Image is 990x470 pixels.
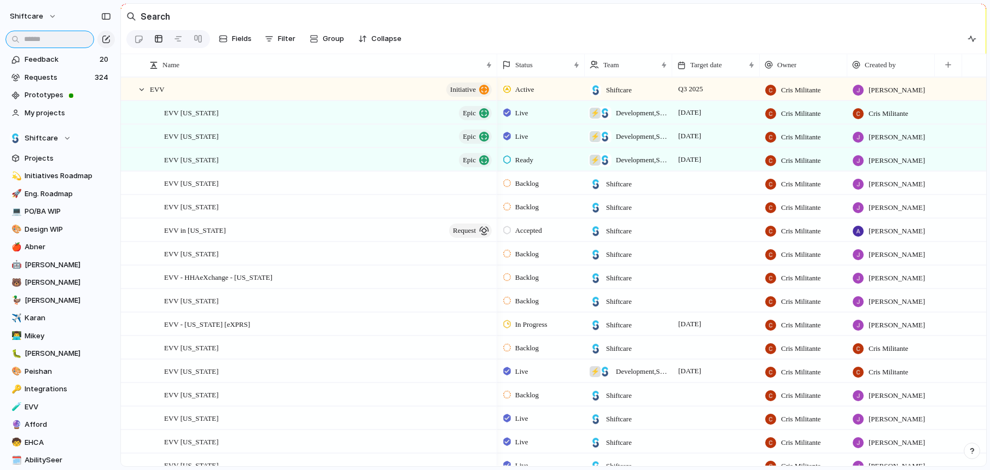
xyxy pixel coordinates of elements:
[164,271,272,283] span: EVV - HHAeXchange - [US_STATE]
[10,313,21,324] button: ✈️
[449,224,492,238] button: request
[164,153,218,166] span: EVV [US_STATE]
[11,205,19,218] div: 💻
[25,153,111,164] span: Projects
[5,363,115,380] a: 🎨Peishan
[869,132,925,143] span: [PERSON_NAME]
[869,179,925,190] span: [PERSON_NAME]
[11,401,19,413] div: 🧪
[10,295,21,306] button: 🦆
[515,413,528,424] span: Live
[5,150,115,167] a: Projects
[10,277,21,288] button: 🐻
[10,419,21,430] button: 🔮
[25,72,91,83] span: Requests
[606,437,632,448] span: Shiftcare
[781,108,821,119] span: Cris Militante
[25,313,111,324] span: Karan
[675,106,704,119] span: [DATE]
[25,189,111,199] span: Eng. Roadmap
[515,390,539,401] span: Backlog
[5,434,115,451] div: 🧒EHCA
[354,30,406,48] button: Collapse
[100,54,110,65] span: 20
[515,296,539,307] span: Backlog
[869,437,925,448] span: [PERSON_NAME]
[869,249,925,260] span: [PERSON_NAME]
[781,85,821,96] span: Cris Militante
[5,105,115,121] a: My projects
[606,249,632,260] span: Shiftcare
[606,343,632,354] span: Shiftcare
[323,33,344,44] span: Group
[164,318,250,330] span: EVV - [US_STATE] [eXPRS]
[5,257,115,273] a: 🤖[PERSON_NAME]
[606,414,632,425] span: Shiftcare
[675,365,704,378] span: [DATE]
[463,129,476,144] span: Epic
[10,242,21,252] button: 🍎
[141,10,170,23] h2: Search
[675,83,706,96] span: Q3 2025
[164,412,218,424] span: EVV [US_STATE]
[25,331,111,342] span: Mikey
[10,189,21,199] button: 🚀
[781,202,821,213] span: Cris Militante
[5,399,115,415] a: 🧪EVV
[606,85,632,96] span: Shiftcare
[25,54,96,65] span: Feedback
[5,51,115,68] a: Feedback20
[11,258,19,271] div: 🤖
[781,437,821,448] span: Cris Militante
[5,239,115,255] a: 🍎Abner
[5,130,115,146] button: Shiftcare
[11,330,19,342] div: 👨‍💻
[869,296,925,307] span: [PERSON_NAME]
[11,170,19,183] div: 💫
[5,452,115,468] a: 🗓️AbilitySeer
[95,72,110,83] span: 324
[590,108,601,119] div: ⚡
[446,83,492,97] button: initiative
[164,388,218,401] span: EVV [US_STATE]
[10,331,21,342] button: 👨‍💻
[869,108,909,119] span: Cris Militante
[869,367,909,378] span: Cris Militante
[25,206,111,217] span: PO/BA WIP
[10,11,43,22] span: shiftcare
[214,30,256,48] button: Fields
[869,273,925,284] span: [PERSON_NAME]
[25,402,111,413] span: EVV
[232,33,252,44] span: Fields
[5,69,115,86] a: Requests324
[10,348,21,359] button: 🐛
[25,133,58,144] span: Shiftcare
[164,294,218,307] span: EVV [US_STATE]
[781,179,821,190] span: Cris Militante
[590,366,601,377] div: ⚡
[164,106,218,119] span: EVV [US_STATE]
[781,273,821,284] span: Cris Militante
[869,85,925,96] span: [PERSON_NAME]
[5,345,115,362] div: 🐛[PERSON_NAME]
[603,60,619,70] span: Team
[5,381,115,397] a: 🔑Integrations
[606,179,632,190] span: Shiftcare
[781,155,821,166] span: Cris Militante
[164,177,218,189] span: EVV [US_STATE]
[515,178,539,189] span: Backlog
[11,277,19,289] div: 🐻
[459,130,492,144] button: Epic
[5,203,115,220] div: 💻PO/BA WIP
[150,83,165,95] span: EVV
[25,419,111,430] span: Afford
[11,312,19,325] div: ✈️
[5,8,62,25] button: shiftcare
[25,277,111,288] span: [PERSON_NAME]
[515,272,539,283] span: Backlog
[11,365,19,378] div: 🎨
[10,402,21,413] button: 🧪
[781,320,821,331] span: Cris Militante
